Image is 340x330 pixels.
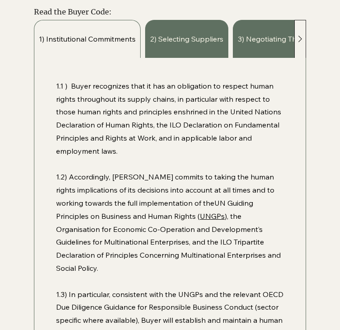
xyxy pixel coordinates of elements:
a: UNGPs [200,212,225,221]
a: UN Guiding Principles on Business and Human Rights ( [56,198,253,221]
span: 1) Institutional Commitments [39,34,136,44]
span: 2) Selecting Suppliers [150,34,223,44]
p: 1.2) Accordingly, [PERSON_NAME] commits to taking the human rights implications of its decisions ... [56,170,284,274]
span: 3) Negotiating The Contract [238,34,332,44]
p: 1.1 ) Buyer recognizes that it has an obligation to respect human rights throughout its supply ch... [56,80,284,158]
h2: Read the Buyer Code: [34,7,248,17]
